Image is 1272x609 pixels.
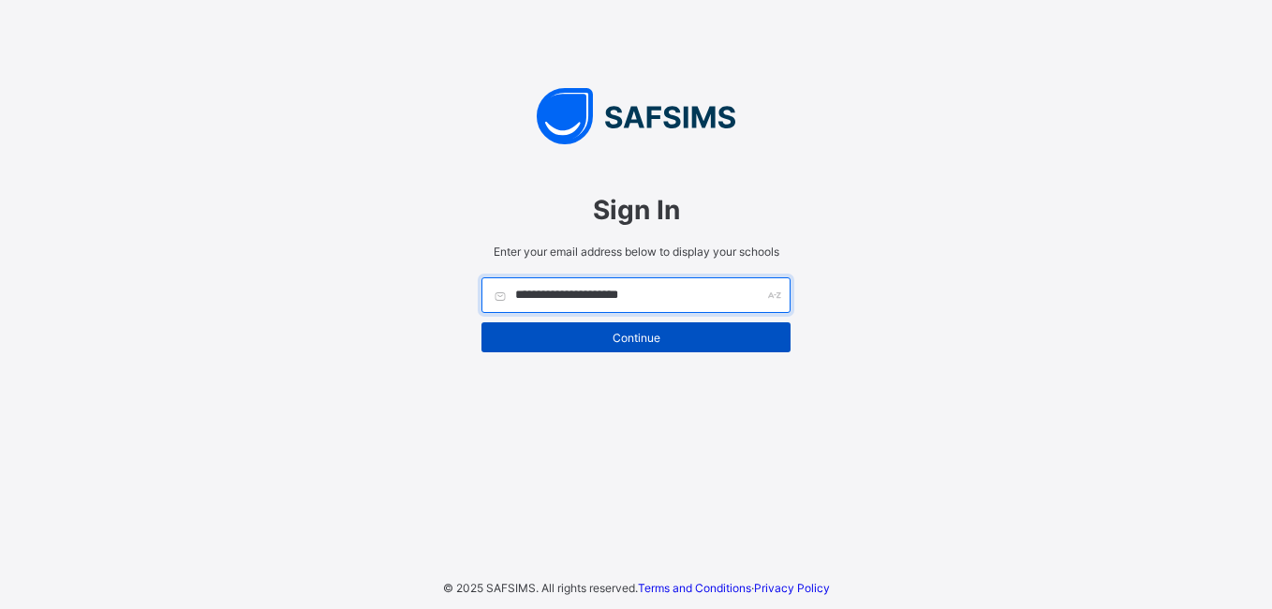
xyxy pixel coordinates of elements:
a: Terms and Conditions [638,581,751,595]
a: Privacy Policy [754,581,830,595]
span: Sign In [481,194,791,226]
span: · [638,581,830,595]
span: © 2025 SAFSIMS. All rights reserved. [443,581,638,595]
img: SAFSIMS Logo [463,88,809,144]
span: Continue [495,331,777,345]
span: Enter your email address below to display your schools [481,245,791,259]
